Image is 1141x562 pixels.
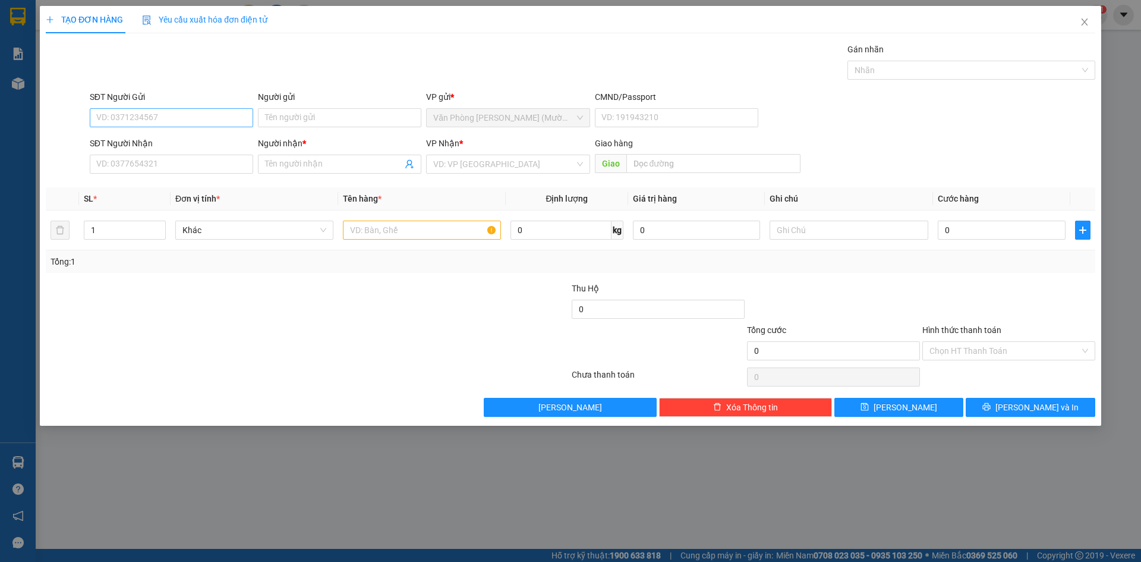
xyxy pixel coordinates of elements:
span: [PERSON_NAME] [539,401,603,414]
th: Ghi chú [765,187,933,211]
label: Hình thức thanh toán [922,325,1001,335]
span: delete [713,403,721,412]
div: VP gửi [427,90,590,103]
button: printer[PERSON_NAME] và In [966,398,1095,417]
input: Dọc đường [626,154,800,173]
span: [PERSON_NAME] [874,401,938,414]
input: 0 [633,221,761,240]
span: VP Nhận [427,139,460,148]
span: Yêu cầu xuất hóa đơn điện tử [142,15,267,24]
span: Tên hàng [343,194,382,203]
span: plus [1076,225,1090,235]
div: CMND/Passport [595,90,758,103]
div: Tổng: 1 [51,255,440,268]
span: save [861,403,869,412]
input: Ghi Chú [770,221,928,240]
span: user-add [405,159,415,169]
div: Chưa thanh toán [570,368,746,389]
span: Giao hàng [595,139,633,148]
input: VD: Bàn, Ghế [343,221,501,240]
button: deleteXóa Thông tin [660,398,833,417]
button: plus [1075,221,1090,240]
button: delete [51,221,70,240]
img: icon [142,15,152,25]
span: plus [46,15,54,24]
span: Đơn vị tính [175,194,220,203]
div: SĐT Người Gửi [90,90,253,103]
span: Khác [182,221,326,239]
span: Văn Phòng Trần Phú (Mường Thanh) [434,109,583,127]
div: Người nhận [258,137,421,150]
span: kg [612,221,623,240]
span: SL [84,194,93,203]
button: [PERSON_NAME] [484,398,657,417]
div: SĐT Người Nhận [90,137,253,150]
span: TẠO ĐƠN HÀNG [46,15,123,24]
span: Tổng cước [747,325,786,335]
label: Gán nhãn [847,45,884,54]
button: Close [1068,6,1101,39]
span: [PERSON_NAME] và In [995,401,1079,414]
span: printer [982,403,991,412]
div: Người gửi [258,90,421,103]
button: save[PERSON_NAME] [834,398,963,417]
span: close [1080,17,1089,27]
span: Xóa Thông tin [726,401,778,414]
span: Định lượng [546,194,588,203]
span: Giao [595,154,626,173]
span: Giá trị hàng [633,194,677,203]
span: Cước hàng [938,194,979,203]
span: Thu Hộ [572,284,599,293]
